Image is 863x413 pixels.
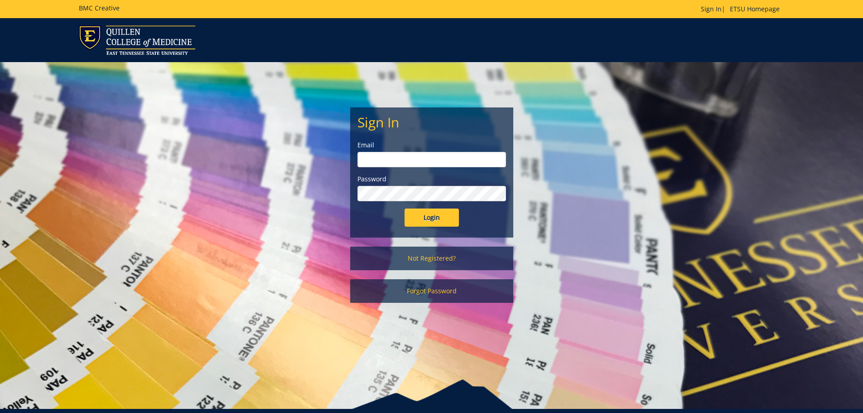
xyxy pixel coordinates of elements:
label: Email [357,141,506,150]
p: | [701,5,784,14]
img: ETSU logo [79,25,195,55]
label: Password [357,175,506,184]
a: Forgot Password [350,279,513,303]
h2: Sign In [357,115,506,130]
a: Not Registered? [350,247,513,270]
a: Sign In [701,5,722,13]
h5: BMC Creative [79,5,120,11]
a: ETSU Homepage [725,5,784,13]
input: Login [405,209,459,227]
